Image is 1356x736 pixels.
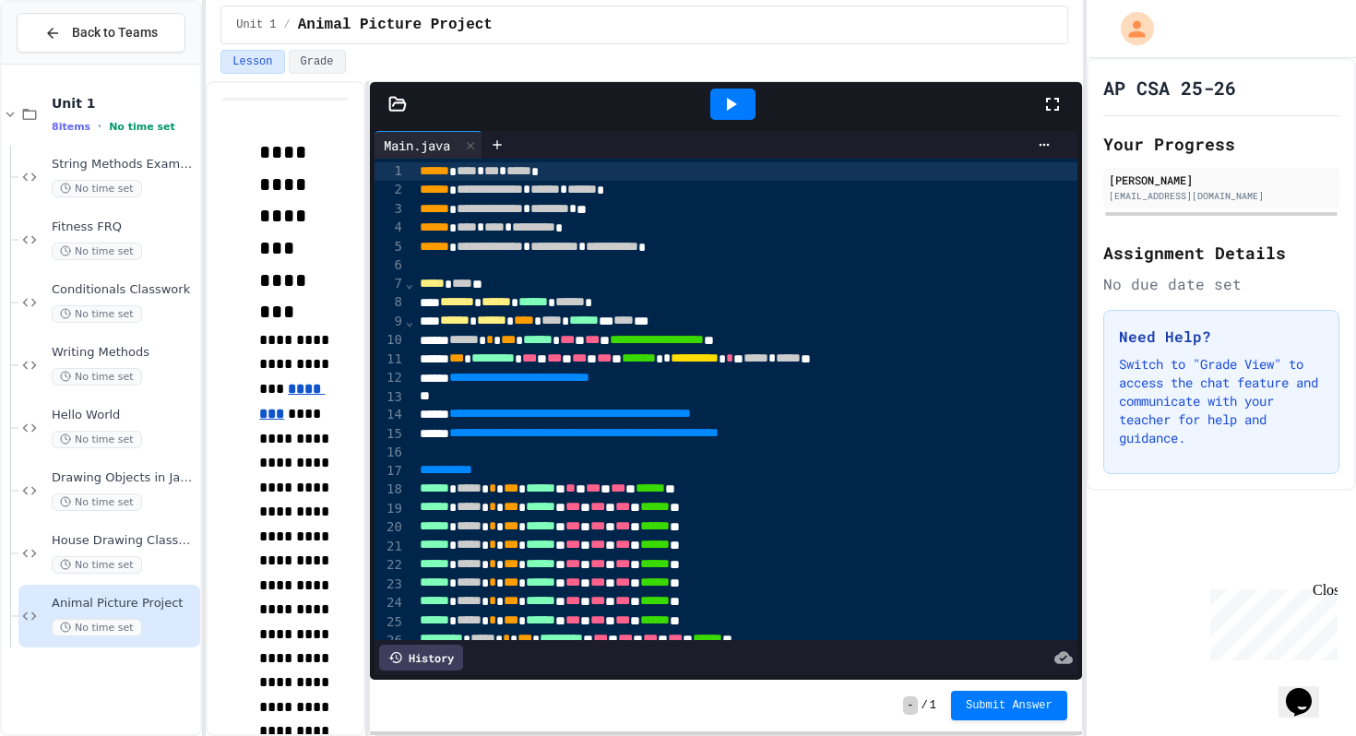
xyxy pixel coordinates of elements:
[7,7,127,117] div: Chat with us now!Close
[375,538,405,556] div: 21
[1103,273,1339,295] div: No due date set
[1103,240,1339,266] h2: Assignment Details
[405,314,414,328] span: Fold line
[1109,172,1334,188] div: [PERSON_NAME]
[375,518,405,537] div: 20
[375,462,405,481] div: 17
[52,305,142,323] span: No time set
[52,408,196,423] span: Hello World
[52,180,142,197] span: No time set
[375,200,405,219] div: 3
[109,121,175,133] span: No time set
[375,219,405,237] div: 4
[220,50,284,74] button: Lesson
[52,619,142,636] span: No time set
[1203,582,1338,660] iframe: chat widget
[375,331,405,350] div: 10
[966,698,1053,713] span: Submit Answer
[52,243,142,260] span: No time set
[289,50,346,74] button: Grade
[375,481,405,499] div: 18
[375,369,405,387] div: 12
[375,238,405,256] div: 5
[375,500,405,518] div: 19
[375,556,405,575] div: 22
[375,632,405,650] div: 26
[17,13,185,53] button: Back to Teams
[98,119,101,134] span: •
[284,18,291,32] span: /
[375,350,405,369] div: 11
[52,493,142,511] span: No time set
[930,698,936,713] span: 1
[52,596,196,611] span: Animal Picture Project
[375,406,405,424] div: 14
[951,691,1067,720] button: Submit Answer
[903,696,917,715] span: -
[922,698,928,713] span: /
[405,276,414,291] span: Fold line
[72,23,158,42] span: Back to Teams
[52,121,90,133] span: 8 items
[375,613,405,632] div: 25
[375,576,405,594] div: 23
[52,157,196,172] span: String Methods Examples
[375,162,405,181] div: 1
[375,594,405,612] div: 24
[52,345,196,361] span: Writing Methods
[52,220,196,235] span: Fitness FRQ
[1279,662,1338,718] iframe: chat widget
[375,256,405,275] div: 6
[375,293,405,312] div: 8
[1103,131,1339,157] h2: Your Progress
[52,470,196,486] span: Drawing Objects in Java - HW Playposit Code
[52,95,196,112] span: Unit 1
[1101,7,1159,50] div: My Account
[52,368,142,386] span: No time set
[1103,75,1236,101] h1: AP CSA 25-26
[236,18,276,32] span: Unit 1
[52,282,196,298] span: Conditionals Classwork
[375,313,405,331] div: 9
[52,556,142,574] span: No time set
[375,425,405,444] div: 15
[52,431,142,448] span: No time set
[379,645,463,671] div: History
[375,444,405,462] div: 16
[1119,355,1324,447] p: Switch to "Grade View" to access the chat feature and communicate with your teacher for help and ...
[298,14,493,36] span: Animal Picture Project
[1119,326,1324,348] h3: Need Help?
[375,388,405,407] div: 13
[375,275,405,293] div: 7
[375,181,405,199] div: 2
[52,533,196,549] span: House Drawing Classwork
[1109,189,1334,203] div: [EMAIL_ADDRESS][DOMAIN_NAME]
[375,131,482,159] div: Main.java
[375,136,459,155] div: Main.java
